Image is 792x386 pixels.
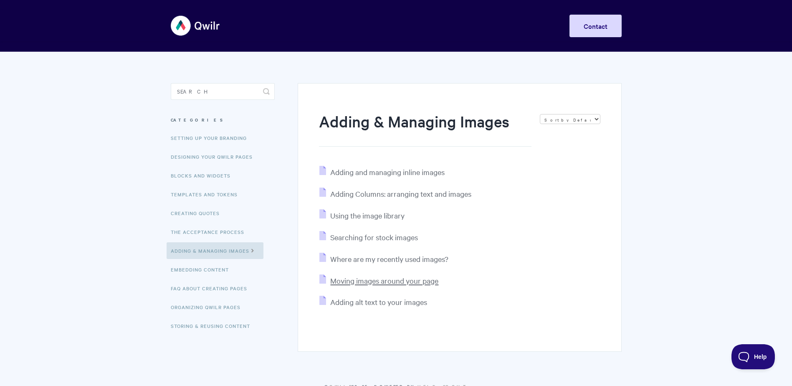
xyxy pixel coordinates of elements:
[319,111,531,147] h1: Adding & Managing Images
[319,211,405,220] a: Using the image library
[319,254,448,264] a: Where are my recently used images?
[319,167,445,177] a: Adding and managing inline images
[171,112,275,127] h3: Categories
[171,83,275,100] input: Search
[330,254,448,264] span: Where are my recently used images?
[171,223,251,240] a: The Acceptance Process
[330,297,427,307] span: Adding alt text to your images
[167,242,263,259] a: Adding & Managing Images
[330,189,471,198] span: Adding Columns: arranging text and images
[330,232,418,242] span: Searching for stock images
[330,276,438,285] span: Moving images around your page
[171,299,247,315] a: Organizing Qwilr Pages
[171,167,237,184] a: Blocks and Widgets
[171,261,235,278] a: Embedding Content
[171,148,259,165] a: Designing Your Qwilr Pages
[171,130,253,146] a: Setting up your Branding
[171,186,244,203] a: Templates and Tokens
[171,280,253,297] a: FAQ About Creating Pages
[330,211,405,220] span: Using the image library
[319,297,427,307] a: Adding alt text to your images
[171,317,256,334] a: Storing & Reusing Content
[319,189,471,198] a: Adding Columns: arranging text and images
[171,10,220,41] img: Qwilr Help Center
[731,344,775,369] iframe: Toggle Customer Support
[330,167,445,177] span: Adding and managing inline images
[319,276,438,285] a: Moving images around your page
[540,114,600,124] select: Page reloads on selection
[569,15,622,37] a: Contact
[171,205,226,221] a: Creating Quotes
[319,232,418,242] a: Searching for stock images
